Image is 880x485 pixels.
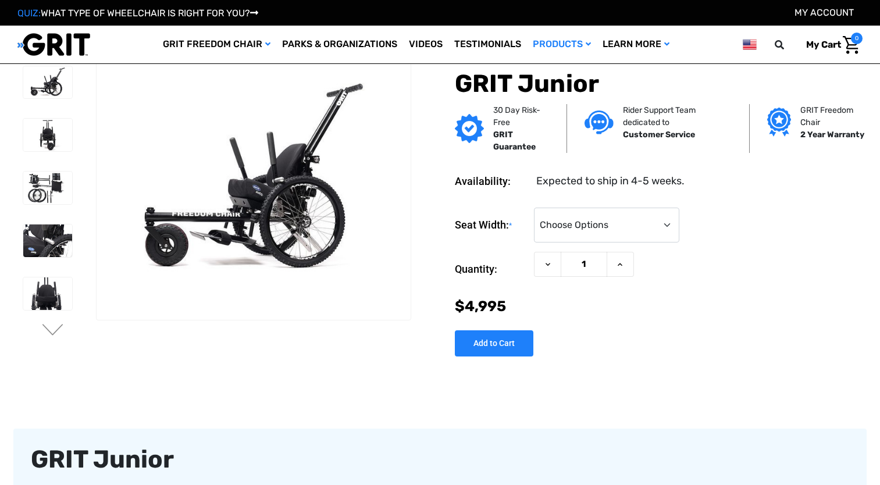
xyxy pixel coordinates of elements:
[403,26,448,63] a: Videos
[17,8,258,19] a: QUIZ:WHAT TYPE OF WHEELCHAIR IS RIGHT FOR YOU?
[455,330,533,356] input: Add to Cart
[493,130,536,152] strong: GRIT Guarantee
[97,76,410,285] img: GRIT Junior: GRIT Freedom Chair all terrain wheelchair engineered specifically for kids
[597,26,675,63] a: Learn More
[455,114,484,143] img: GRIT Guarantee
[23,172,72,204] img: GRIT Junior: disassembled child-specific GRIT Freedom Chair model with seatback, push handles, fo...
[455,252,528,287] label: Quantity:
[806,39,841,50] span: My Cart
[23,277,72,310] img: GRIT Junior: close up front view of pediatric GRIT wheelchair with Invacare Matrx seat, levers, m...
[276,26,403,63] a: Parks & Organizations
[767,108,791,137] img: Grit freedom
[800,104,867,129] p: GRIT Freedom Chair
[851,33,863,44] span: 0
[455,298,506,315] span: $4,995
[623,130,695,140] strong: Customer Service
[455,173,528,189] dt: Availability:
[843,36,860,54] img: Cart
[623,104,732,129] p: Rider Support Team dedicated to
[23,66,72,99] img: GRIT Junior: GRIT Freedom Chair all terrain wheelchair engineered specifically for kids
[23,119,72,151] img: GRIT Junior: front view of kid-sized model of GRIT Freedom Chair all terrain wheelchair
[17,33,90,56] img: GRIT All-Terrain Wheelchair and Mobility Equipment
[31,446,849,473] div: GRIT Junior
[157,26,276,63] a: GRIT Freedom Chair
[17,8,41,19] span: QUIZ:
[455,208,528,243] label: Seat Width:
[448,26,527,63] a: Testimonials
[780,33,797,57] input: Search
[585,110,614,134] img: Customer service
[41,324,65,338] button: Go to slide 2 of 3
[743,37,757,52] img: us.png
[527,26,597,63] a: Products
[455,69,863,98] h1: GRIT Junior
[23,224,72,257] img: GRIT Junior: close up of child-sized GRIT wheelchair with Invacare Matrx seat, levers, and wheels
[493,104,549,129] p: 30 Day Risk-Free
[536,173,685,189] dd: Expected to ship in 4-5 weeks.
[797,33,863,57] a: Cart with 0 items
[795,7,854,18] a: Account
[800,130,864,140] strong: 2 Year Warranty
